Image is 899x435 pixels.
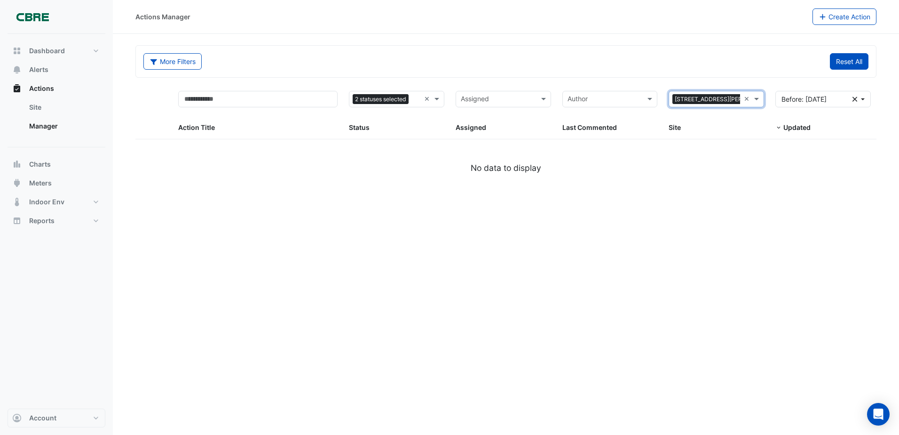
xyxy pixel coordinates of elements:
img: Company Logo [11,8,54,26]
app-icon: Alerts [12,65,22,74]
div: No data to display [135,162,876,174]
button: Indoor Env [8,193,105,211]
span: Clear [744,94,752,105]
div: Open Intercom Messenger [867,403,890,426]
button: Actions [8,79,105,98]
span: [STREET_ADDRESS][PERSON_NAME] [672,94,778,105]
span: Actions [29,84,54,93]
span: Indoor Env [29,197,64,207]
app-icon: Charts [12,160,22,169]
span: Action Title [178,123,215,131]
button: Alerts [8,60,105,79]
button: Reports [8,211,105,230]
span: Account [29,413,56,423]
button: Charts [8,155,105,174]
button: Before: [DATE] [775,91,871,107]
button: Dashboard [8,41,105,60]
span: Status [349,123,370,131]
span: Last Commented [562,123,617,131]
a: Manager [22,117,105,136]
span: Alerts [29,65,48,74]
span: Clear [424,94,432,105]
app-icon: Meters [12,178,22,188]
span: Meters [29,178,52,188]
span: 2 statuses selected [353,94,409,105]
div: Actions [8,98,105,139]
button: More Filters [143,53,202,70]
fa-icon: Clear [852,94,858,104]
a: Site [22,98,105,117]
button: Meters [8,174,105,193]
span: Before: 20 Jul 25 [781,95,827,103]
app-icon: Actions [12,84,22,93]
app-icon: Indoor Env [12,197,22,207]
span: Assigned [456,123,486,131]
span: Dashboard [29,46,65,56]
span: Site [669,123,681,131]
span: Charts [29,160,51,169]
span: Updated [783,123,811,131]
button: Account [8,409,105,427]
app-icon: Dashboard [12,46,22,56]
span: Reports [29,216,55,226]
app-icon: Reports [12,216,22,226]
button: Create Action [812,8,877,25]
button: Reset All [830,53,868,70]
div: Actions Manager [135,12,190,22]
